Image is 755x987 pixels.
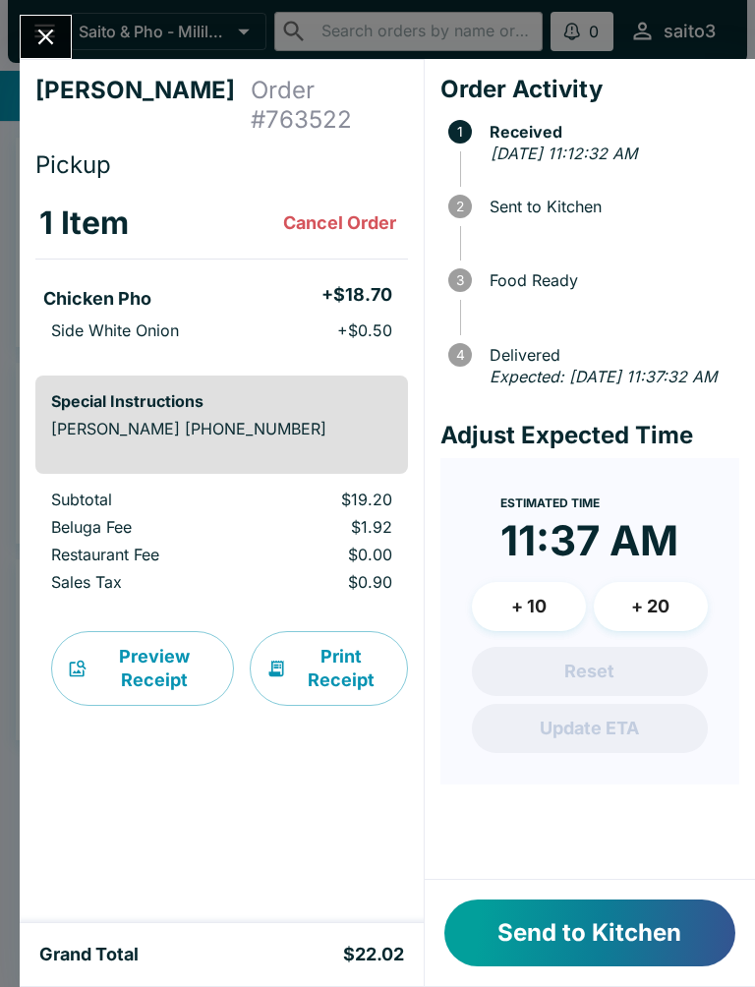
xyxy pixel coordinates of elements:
p: Beluga Fee [51,517,232,537]
span: Sent to Kitchen [480,198,739,215]
button: Preview Receipt [51,631,234,706]
button: + 10 [472,582,586,631]
h4: Order # 763522 [251,76,408,135]
span: Food Ready [480,271,739,289]
p: + $0.50 [337,320,392,340]
h6: Special Instructions [51,391,392,411]
table: orders table [35,490,408,600]
button: Send to Kitchen [444,900,735,966]
h5: Grand Total [39,943,139,966]
h5: + $18.70 [321,283,392,307]
h5: Chicken Pho [43,287,151,311]
button: Close [21,16,71,58]
p: [PERSON_NAME] [PHONE_NUMBER] [51,419,392,438]
button: + 20 [594,582,708,631]
p: $19.20 [263,490,392,509]
em: Expected: [DATE] 11:37:32 AM [490,367,717,386]
text: 1 [457,124,463,140]
span: Received [480,123,739,141]
text: 2 [456,199,464,214]
p: Side White Onion [51,320,179,340]
h5: $22.02 [343,943,404,966]
text: 3 [456,272,464,288]
h4: Order Activity [440,75,739,104]
table: orders table [35,188,408,360]
h4: [PERSON_NAME] [35,76,251,135]
p: $1.92 [263,517,392,537]
time: 11:37 AM [500,515,678,566]
text: 4 [455,347,464,363]
p: $0.90 [263,572,392,592]
button: Cancel Order [275,203,404,243]
span: Pickup [35,150,111,179]
p: Sales Tax [51,572,232,592]
h4: Adjust Expected Time [440,421,739,450]
p: Subtotal [51,490,232,509]
p: $0.00 [263,545,392,564]
button: Print Receipt [250,631,408,706]
p: Restaurant Fee [51,545,232,564]
span: Delivered [480,346,739,364]
em: [DATE] 11:12:32 AM [491,144,637,163]
h3: 1 Item [39,203,129,243]
span: Estimated Time [500,495,600,510]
